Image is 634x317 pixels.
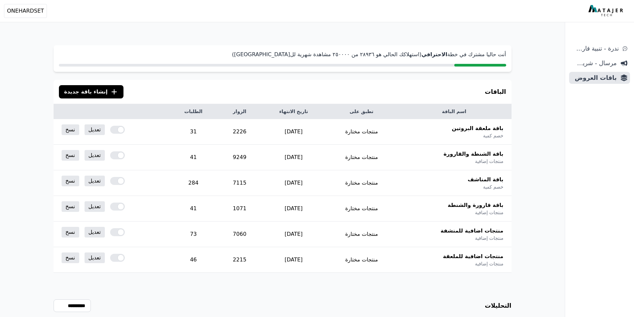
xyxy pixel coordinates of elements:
td: 41 [169,145,218,170]
span: ندرة - تنبية قارب علي النفاذ [572,44,619,53]
span: منتجات اضافية للمنشفة [441,227,504,235]
span: إنشاء باقة جديدة [64,88,108,96]
th: الزوار [218,104,261,119]
img: MatajerTech Logo [588,5,625,17]
button: ONEHARDSET [4,4,47,18]
th: اسم الباقة [397,104,512,119]
a: نسخ [62,227,79,238]
strong: الاحترافي [421,51,447,58]
td: 73 [169,222,218,247]
span: منتجات إضافية [475,235,503,241]
span: باقة المناشف [468,176,503,184]
td: 9249 [218,145,261,170]
span: منتجات اضافية للملعقة [443,252,503,260]
a: نسخ [62,150,79,161]
td: 284 [169,170,218,196]
iframe: chat widget [593,275,634,307]
a: تعديل [85,227,105,238]
span: منتجات إضافية [475,209,503,216]
a: نسخ [62,176,79,186]
td: 41 [169,196,218,222]
a: تعديل [85,201,105,212]
td: منتجات مختارة [326,247,397,273]
td: منتجات مختارة [326,170,397,196]
td: 31 [169,119,218,145]
a: تعديل [85,176,105,186]
span: باقات العروض [572,73,617,82]
td: [DATE] [261,196,326,222]
td: [DATE] [261,247,326,273]
span: منتجات إضافية [475,158,503,165]
a: نسخ [62,201,79,212]
p: أنت حاليا مشترك في خطة (استهلاكك الحالي هو ٢٨٩۳٦ من ٢٥۰۰۰۰ مشاهدة شهرية لل[GEOGRAPHIC_DATA]) [59,51,506,59]
th: تاريخ الانتهاء [261,104,326,119]
td: منتجات مختارة [326,119,397,145]
td: منتجات مختارة [326,145,397,170]
span: خصم كمية [483,184,503,190]
td: [DATE] [261,222,326,247]
h3: التحليلات [485,301,512,310]
a: تعديل [85,150,105,161]
td: 7115 [218,170,261,196]
td: 7060 [218,222,261,247]
a: تعديل [85,124,105,135]
td: منتجات مختارة [326,222,397,247]
h3: الباقات [485,87,506,96]
span: باقة قارورة والشنطة [448,201,503,209]
td: 46 [169,247,218,273]
span: ONEHARDSET [7,7,44,15]
span: باقة الشنطة والقارورة [444,150,504,158]
a: نسخ [62,124,79,135]
td: [DATE] [261,170,326,196]
td: منتجات مختارة [326,196,397,222]
span: خصم كمية [483,132,503,139]
th: الطلبات [169,104,218,119]
button: إنشاء باقة جديدة [59,85,124,98]
td: 2215 [218,247,261,273]
span: باقة ملعقة البروتين [452,124,504,132]
td: [DATE] [261,119,326,145]
td: 2226 [218,119,261,145]
span: منتجات إضافية [475,260,503,267]
a: نسخ [62,252,79,263]
a: تعديل [85,252,105,263]
td: [DATE] [261,145,326,170]
td: 1071 [218,196,261,222]
th: تطبق على [326,104,397,119]
span: مرسال - شريط دعاية [572,59,617,68]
